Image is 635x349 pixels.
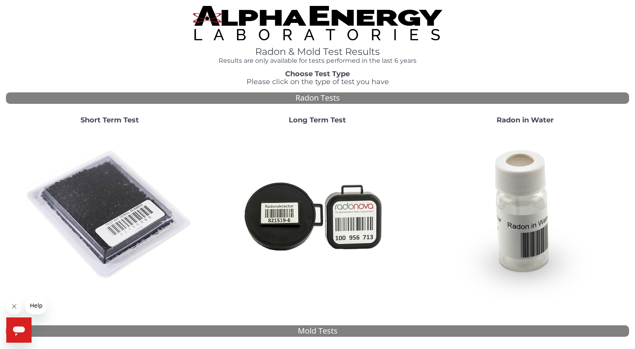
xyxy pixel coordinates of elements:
[247,77,389,86] span: Please click on the type of test you have
[25,297,47,314] iframe: Message from company
[193,6,442,40] img: TightCrop.jpg
[233,130,402,300] img: Radtrak2vsRadtrak3.jpg
[6,92,629,104] div: Radon Tests
[285,69,350,78] strong: Choose Test Type
[193,47,442,57] h1: Radon & Mold Test Results
[289,116,346,124] strong: Long Term Test
[6,317,32,343] iframe: Button to launch messaging window
[6,325,629,337] div: Mold Tests
[25,130,194,300] img: ShortTerm.jpg
[193,57,442,64] h4: Results are only available for tests performed in the last 6 years
[441,130,610,300] img: RadoninWater.jpg
[6,298,22,314] iframe: Close message
[497,116,554,124] strong: Radon in Water
[80,116,139,124] strong: Short Term Test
